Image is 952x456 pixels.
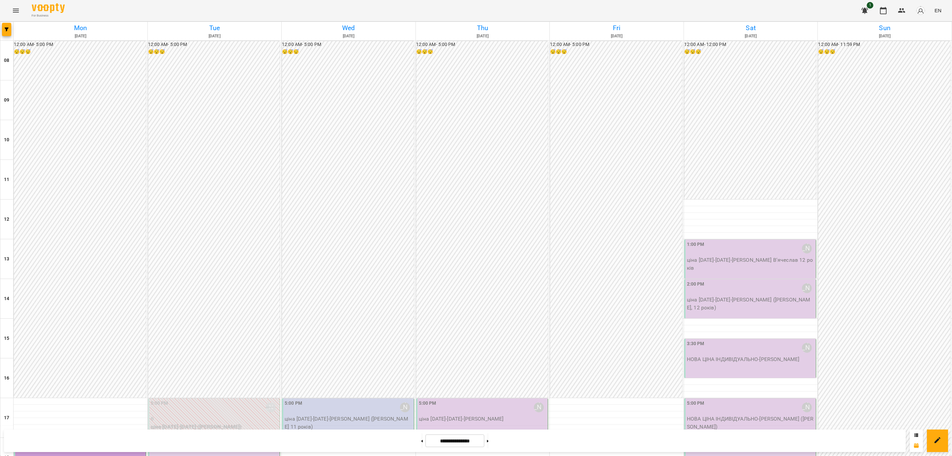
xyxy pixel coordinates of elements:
h6: Sat [685,23,817,33]
label: 5:00 PM [285,400,302,407]
h6: 😴😴😴 [684,48,816,56]
h6: 11 [4,176,9,183]
div: Саенко Олександр Олександрович [400,402,410,412]
div: Саенко Олександр Олександрович [802,283,812,293]
span: EN [934,7,941,14]
h6: 17 [4,414,9,422]
h6: 13 [4,255,9,263]
button: Menu [8,3,24,19]
p: НОВА ЦІНА ІНДИВІДУАЛЬНО - [PERSON_NAME] [687,355,815,363]
h6: [DATE] [685,33,817,39]
h6: 14 [4,295,9,302]
h6: 12:00 AM - 5:00 PM [282,41,414,48]
div: Саенко Олександр Олександрович [802,244,812,253]
span: For Business [32,14,65,18]
h6: 12:00 AM - 12:00 PM [684,41,816,48]
p: 0 [151,415,279,423]
div: Саенко Олександр Олександрович [266,402,276,412]
h6: [DATE] [149,33,281,39]
img: avatar_s.png [916,6,925,15]
h6: 10 [4,136,9,144]
label: 3:30 PM [687,340,704,347]
h6: 12:00 AM - 11:59 PM [818,41,950,48]
h6: Wed [283,23,415,33]
p: ціна [DATE]-[DATE] - [PERSON_NAME] В'ячеслав 12 років [687,256,815,272]
label: 2:00 PM [687,281,704,288]
h6: 😴😴😴 [416,48,548,56]
label: 5:00 PM [687,400,704,407]
h6: Mon [15,23,146,33]
h6: Sun [819,23,951,33]
button: EN [932,4,944,17]
h6: 12 [4,216,9,223]
h6: 😴😴😴 [550,48,682,56]
h6: 08 [4,57,9,64]
h6: 12:00 AM - 5:00 PM [14,41,146,48]
h6: 09 [4,97,9,104]
h6: 😴😴😴 [282,48,414,56]
h6: [DATE] [15,33,146,39]
h6: [DATE] [417,33,549,39]
h6: 12:00 AM - 5:00 PM [416,41,548,48]
label: 5:00 PM [151,400,168,407]
p: ціна [DATE]-[DATE] ([PERSON_NAME]) [151,423,279,431]
h6: [DATE] [551,33,683,39]
h6: [DATE] [283,33,415,39]
h6: Fri [551,23,683,33]
p: НОВА ЦІНА ІНДИВІДУАЛЬНО - [PERSON_NAME] ([PERSON_NAME]) [687,415,815,431]
p: ціна [DATE]-[DATE] - [PERSON_NAME] ([PERSON_NAME], 12 років) [687,296,815,311]
label: 1:00 PM [687,241,704,248]
h6: [DATE] [819,33,951,39]
div: Саенко Олександр Олександрович [802,402,812,412]
h6: 12:00 AM - 5:00 PM [550,41,682,48]
img: Voopty Logo [32,3,65,13]
div: Саенко Олександр Олександрович [802,343,812,353]
h6: 15 [4,335,9,342]
h6: 12:00 AM - 5:00 PM [148,41,280,48]
div: Саенко Олександр Олександрович [534,402,544,412]
h6: 😴😴😴 [148,48,280,56]
label: 5:00 PM [419,400,436,407]
h6: 😴😴😴 [818,48,950,56]
span: 1 [867,2,873,9]
h6: 😴😴😴 [14,48,146,56]
h6: Tue [149,23,281,33]
p: ціна [DATE]-[DATE] - [PERSON_NAME] [419,415,547,423]
h6: Thu [417,23,549,33]
h6: 16 [4,375,9,382]
p: ціна [DATE]-[DATE] - [PERSON_NAME] ([PERSON_NAME] 11 років) [285,415,413,431]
